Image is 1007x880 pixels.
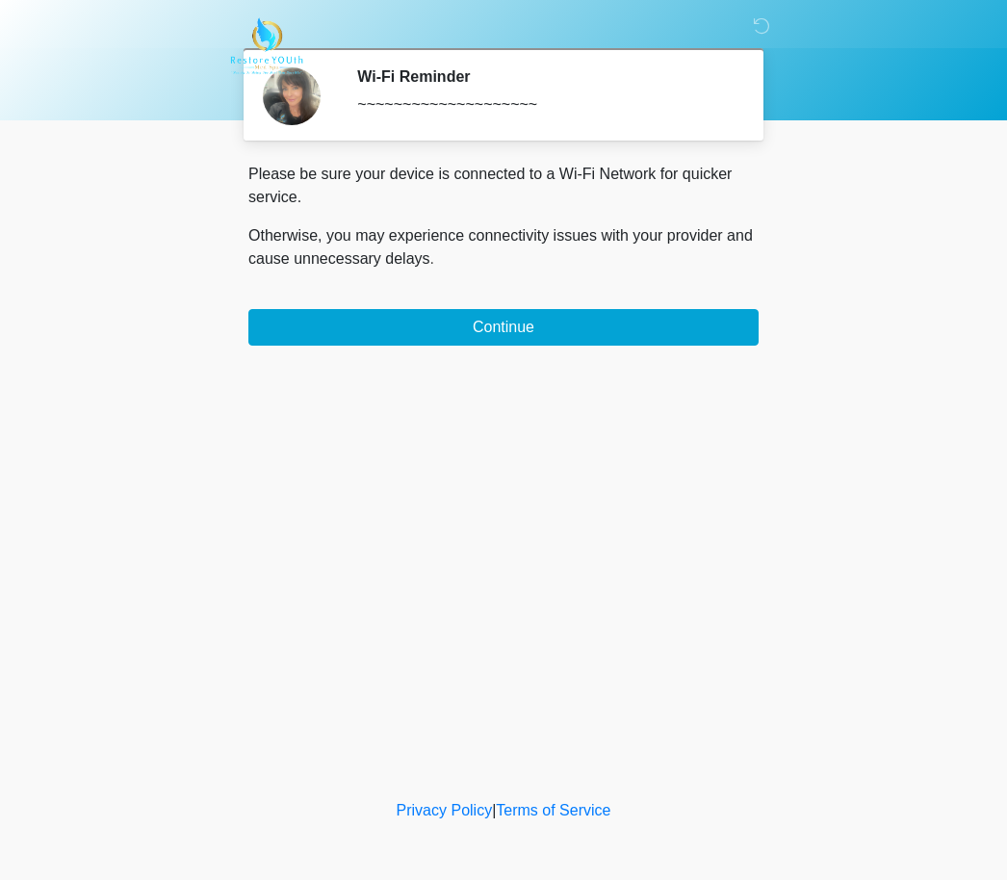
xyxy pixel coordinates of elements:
[492,802,496,818] a: |
[248,224,759,271] p: Otherwise, you may experience connectivity issues with your provider and cause unnecessary delays
[357,93,730,116] div: ~~~~~~~~~~~~~~~~~~~~
[430,250,434,267] span: .
[397,802,493,818] a: Privacy Policy
[263,67,321,125] img: Agent Avatar
[496,802,610,818] a: Terms of Service
[229,14,303,78] img: Restore YOUth Med Spa Logo
[248,163,759,209] p: Please be sure your device is connected to a Wi-Fi Network for quicker service.
[248,309,759,346] button: Continue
